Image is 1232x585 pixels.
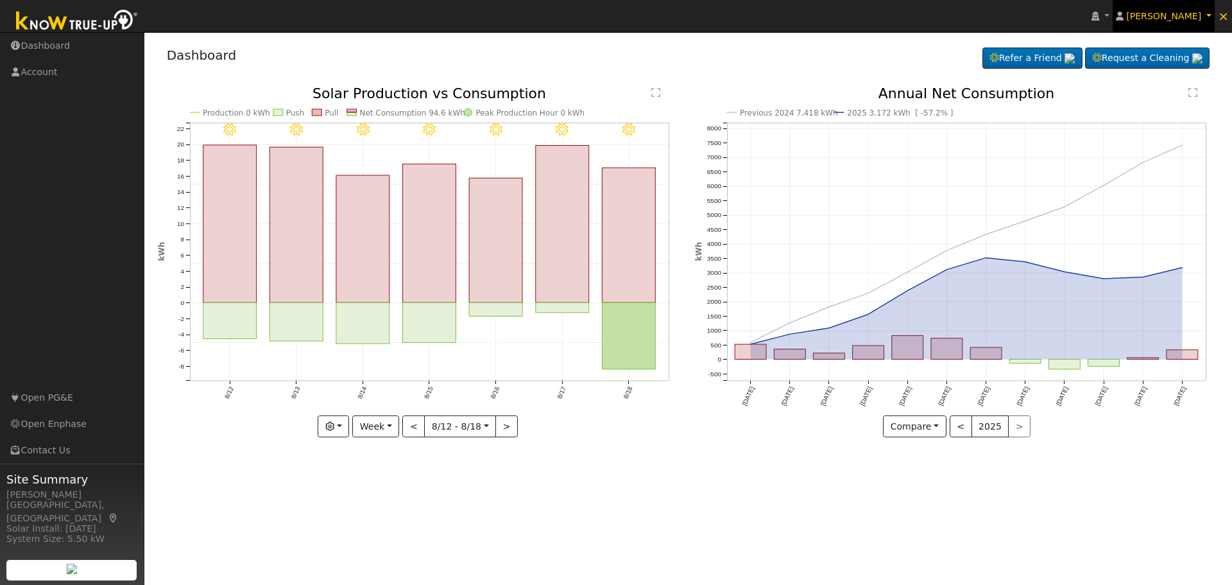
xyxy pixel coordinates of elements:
text: [DATE] [937,385,952,406]
rect: onclick="" [336,175,389,302]
rect: onclick="" [203,303,256,339]
text: 5000 [707,212,722,219]
circle: onclick="" [1180,143,1185,148]
text: Net Consumption 94.6 kWh [359,109,465,118]
rect: onclick="" [1127,358,1159,359]
rect: onclick="" [892,336,923,360]
text: kWh [157,242,166,261]
span: × [1218,8,1229,24]
text: 8/16 [489,385,501,400]
circle: onclick="" [1023,259,1028,265]
circle: onclick="" [748,342,753,347]
img: retrieve [1192,53,1202,64]
rect: onclick="" [203,145,256,302]
text:  [651,87,660,98]
text: Peak Production Hour 0 kWh [475,109,585,118]
text: 6500 [707,168,722,175]
text: Previous 2024 7,418 kWh [740,109,838,118]
text: 10 [176,220,184,227]
i: 8/15 - Clear [423,123,436,136]
rect: onclick="" [1049,360,1081,369]
text: 18 [176,157,184,164]
button: Compare [883,415,946,437]
button: > [495,415,518,437]
rect: onclick="" [402,164,456,303]
a: Map [108,513,119,523]
text: 8/15 [423,385,434,400]
text: 16 [176,173,184,180]
img: Know True-Up [10,7,144,36]
div: [GEOGRAPHIC_DATA], [GEOGRAPHIC_DATA] [6,498,137,525]
circle: onclick="" [787,320,792,326]
img: retrieve [1065,53,1075,64]
div: [PERSON_NAME] [6,488,137,502]
circle: onclick="" [1180,265,1185,270]
text: 20 [176,141,184,148]
text: 2500 [707,284,722,291]
text: 6000 [707,183,722,190]
text: 2 [180,284,184,291]
i: 8/18 - Clear [622,123,635,136]
circle: onclick="" [866,312,871,317]
circle: onclick="" [1141,160,1146,165]
text: Push [286,109,304,118]
a: Dashboard [167,48,237,63]
text: 5500 [707,197,722,204]
text: kWh [694,242,703,261]
text: -500 [708,371,721,378]
text: 8/17 [556,385,567,400]
text: 1000 [707,327,722,335]
text: Annual Net Consumption [878,85,1055,101]
text: 12 [176,204,184,211]
text: [DATE] [1094,385,1109,406]
text: 8/12 [223,385,235,400]
text: 8 [180,236,184,243]
text: -4 [178,331,184,338]
rect: onclick="" [469,303,522,317]
rect: onclick="" [1167,350,1198,360]
circle: onclick="" [905,288,910,293]
text: -6 [178,347,184,354]
text: 7000 [707,154,722,161]
text: 8/13 [289,385,301,400]
text: 8/14 [356,385,368,400]
text: 4000 [707,241,722,248]
text: Pull [325,109,338,118]
circle: onclick="" [826,326,832,331]
rect: onclick="" [602,303,655,370]
rect: onclick="" [269,147,323,302]
text: [DATE] [819,385,834,406]
circle: onclick="" [905,270,910,275]
span: [PERSON_NAME] [1126,11,1201,21]
a: Request a Cleaning [1085,48,1210,69]
text: 8/18 [622,385,634,400]
text: 3000 [707,270,722,277]
rect: onclick="" [536,303,589,313]
circle: onclick="" [866,291,871,296]
rect: onclick="" [269,303,323,342]
text: 14 [176,188,184,195]
text: Solar Production vs Consumption [312,85,546,101]
text: [DATE] [1016,385,1031,406]
circle: onclick="" [984,256,989,261]
rect: onclick="" [735,344,766,359]
text: 4 [180,268,184,275]
rect: onclick="" [853,345,884,359]
rect: onclick="" [602,168,655,303]
circle: onclick="" [1062,270,1067,275]
button: Week [352,415,399,437]
text: 22 [176,125,184,132]
text: 3500 [707,255,722,262]
text: 2025 3,172 kWh [ -57.2% ] [848,109,954,118]
button: 8/12 - 8/18 [424,415,496,437]
div: Solar Install: [DATE] [6,522,137,536]
button: 2025 [971,415,1009,437]
circle: onclick="" [1141,275,1146,280]
i: 8/16 - Clear [490,123,502,136]
img: retrieve [67,564,77,574]
i: 8/14 - Clear [356,123,369,136]
button: < [950,415,972,437]
rect: onclick="" [970,347,1002,360]
text: [DATE] [780,385,795,406]
text: -8 [178,363,184,370]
